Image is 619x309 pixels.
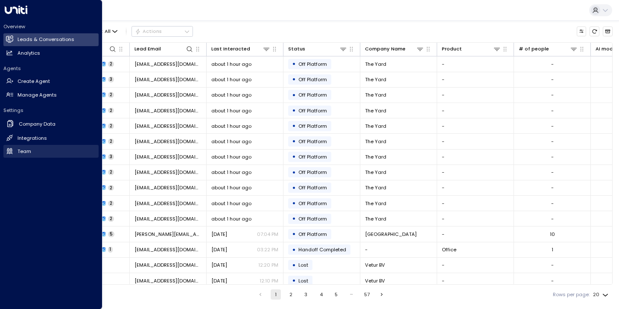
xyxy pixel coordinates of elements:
[551,184,554,191] div: -
[292,259,296,271] div: •
[550,231,555,238] div: 10
[134,169,201,176] span: hello@theyard.com
[108,92,114,98] span: 2
[365,169,386,176] span: The Yard
[437,103,514,118] td: -
[437,227,514,241] td: -
[551,138,554,145] div: -
[211,107,251,114] span: about 1 hour ago
[3,47,99,59] a: Analytics
[134,91,201,98] span: hello@theyard.com
[365,76,386,83] span: The Yard
[298,277,308,284] span: Lost
[131,26,193,36] button: Actions
[134,45,161,53] div: Lead Email
[437,88,514,103] td: -
[211,91,251,98] span: about 1 hour ago
[288,45,347,53] div: Status
[551,107,554,114] div: -
[108,108,114,114] span: 2
[211,215,251,222] span: about 1 hour ago
[134,76,201,83] span: hello@theyard.com
[292,182,296,194] div: •
[3,117,99,131] a: Company Data
[19,121,55,128] h2: Company Data
[131,26,193,36] div: Button group with a nested menu
[553,291,590,298] label: Rows per page:
[211,61,251,68] span: about 1 hour ago
[257,231,278,238] p: 07:04 PM
[108,169,114,175] span: 2
[3,33,99,46] a: Leads & Conversations
[437,196,514,211] td: -
[258,262,278,268] p: 12:20 PM
[292,120,296,132] div: •
[362,289,372,300] button: Go to page 57
[437,56,514,71] td: -
[292,89,296,101] div: •
[551,153,554,160] div: -
[365,107,386,114] span: The Yard
[437,180,514,195] td: -
[3,132,99,144] a: Integrations
[365,91,386,98] span: The Yard
[298,153,327,160] span: Off Platform
[292,135,296,147] div: •
[365,200,386,207] span: The Yard
[211,184,251,191] span: about 1 hour ago
[552,246,553,253] div: 1
[134,61,201,68] span: hello@theyard.com
[260,277,278,284] p: 12:10 PM
[134,123,201,129] span: hello@theyard.com
[18,91,57,99] h2: Manage Agents
[365,231,417,238] span: Monash University
[298,200,327,207] span: Off Platform
[286,289,296,300] button: Go to page 2
[211,45,270,53] div: Last Interacted
[551,123,554,129] div: -
[577,26,587,36] button: Customize
[3,107,99,114] h2: Settings
[18,50,40,57] h2: Analytics
[292,105,296,116] div: •
[551,169,554,176] div: -
[3,145,99,158] a: Team
[551,76,554,83] div: -
[590,26,599,36] span: Refresh
[298,138,327,145] span: Off Platform
[331,289,342,300] button: Go to page 5
[298,184,327,191] span: Off Platform
[134,153,201,160] span: hello@theyard.com
[211,277,227,284] span: Aug 23, 2025
[292,197,296,209] div: •
[596,45,616,53] div: AI mode
[108,216,114,222] span: 2
[288,45,305,53] div: Status
[18,148,31,155] h2: Team
[3,88,99,101] a: Manage Agents
[519,45,578,53] div: # of people
[365,262,385,268] span: Vetur BV
[134,262,201,268] span: info@veturbv.com
[211,246,227,253] span: Yesterday
[437,165,514,180] td: -
[365,45,406,53] div: Company Name
[551,200,554,207] div: -
[211,123,251,129] span: about 1 hour ago
[271,289,281,300] button: page 1
[593,289,610,300] div: 20
[3,23,99,30] h2: Overview
[298,169,327,176] span: Off Platform
[134,215,201,222] span: hello@theyard.com
[108,231,114,237] span: 5
[134,45,193,53] div: Lead Email
[442,246,456,253] span: Office
[292,74,296,85] div: •
[298,231,327,238] span: Off Platform
[18,78,50,85] h2: Create Agent
[211,231,227,238] span: Yesterday
[292,151,296,162] div: •
[298,107,327,114] span: Off Platform
[134,231,201,238] span: emma.quilty@monash.edu
[18,135,47,142] h2: Integrations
